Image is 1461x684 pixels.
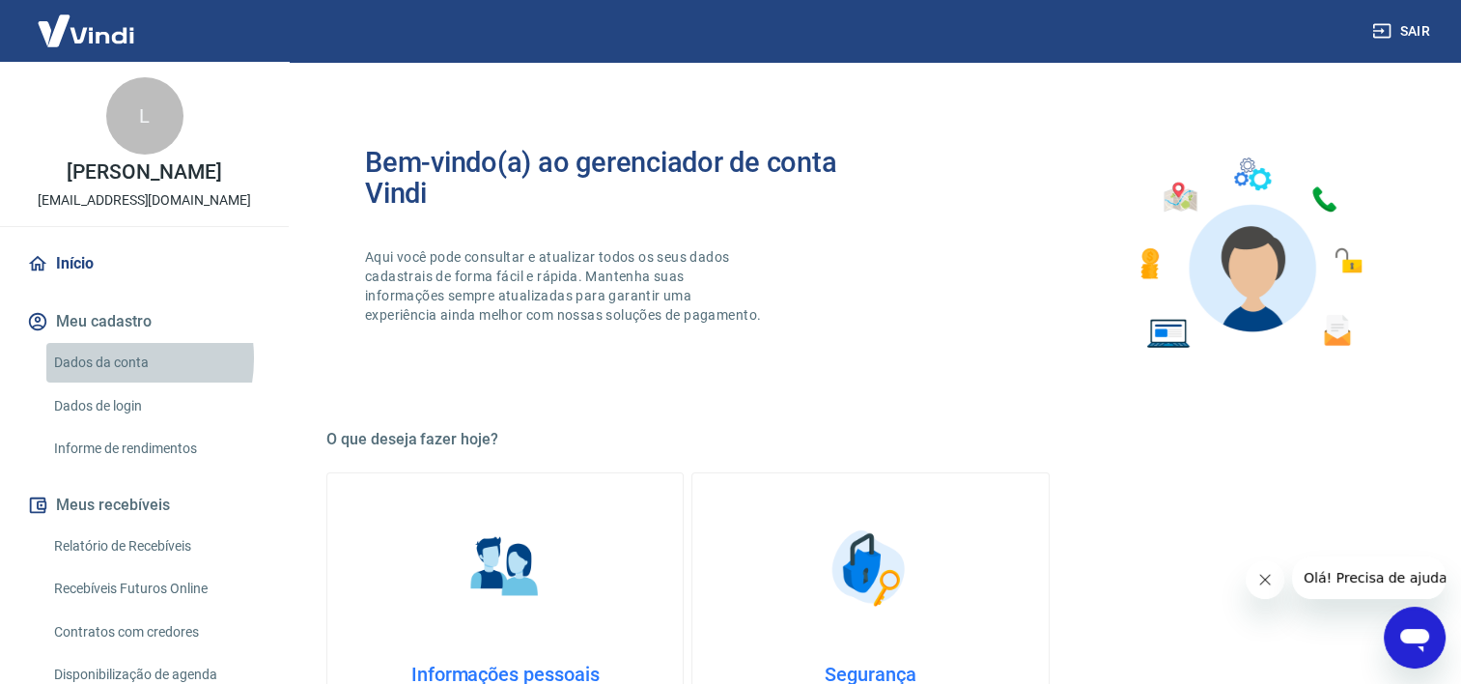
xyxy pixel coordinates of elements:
[38,190,251,211] p: [EMAIL_ADDRESS][DOMAIN_NAME]
[46,527,266,566] a: Relatório de Recebíveis
[365,247,765,325] p: Aqui você pode consultar e atualizar todos os seus dados cadastrais de forma fácil e rápida. Mant...
[23,484,266,527] button: Meus recebíveis
[46,343,266,383] a: Dados da conta
[326,430,1415,449] h5: O que deseja fazer hoje?
[46,386,266,426] a: Dados de login
[1292,556,1446,599] iframe: Mensagem da empresa
[106,77,183,155] div: L
[23,300,266,343] button: Meu cadastro
[67,162,221,183] p: [PERSON_NAME]
[1123,147,1376,360] img: Imagem de um avatar masculino com diversos icones exemplificando as funcionalidades do gerenciado...
[1246,560,1284,599] iframe: Fechar mensagem
[46,429,266,469] a: Informe de rendimentos
[23,242,266,285] a: Início
[46,569,266,609] a: Recebíveis Futuros Online
[46,613,266,652] a: Contratos com credores
[365,147,871,209] h2: Bem-vindo(a) ao gerenciador de conta Vindi
[457,520,553,616] img: Informações pessoais
[1384,607,1446,669] iframe: Botão para abrir a janela de mensagens
[23,1,149,60] img: Vindi
[12,14,162,29] span: Olá! Precisa de ajuda?
[1368,14,1438,49] button: Sair
[822,520,918,616] img: Segurança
